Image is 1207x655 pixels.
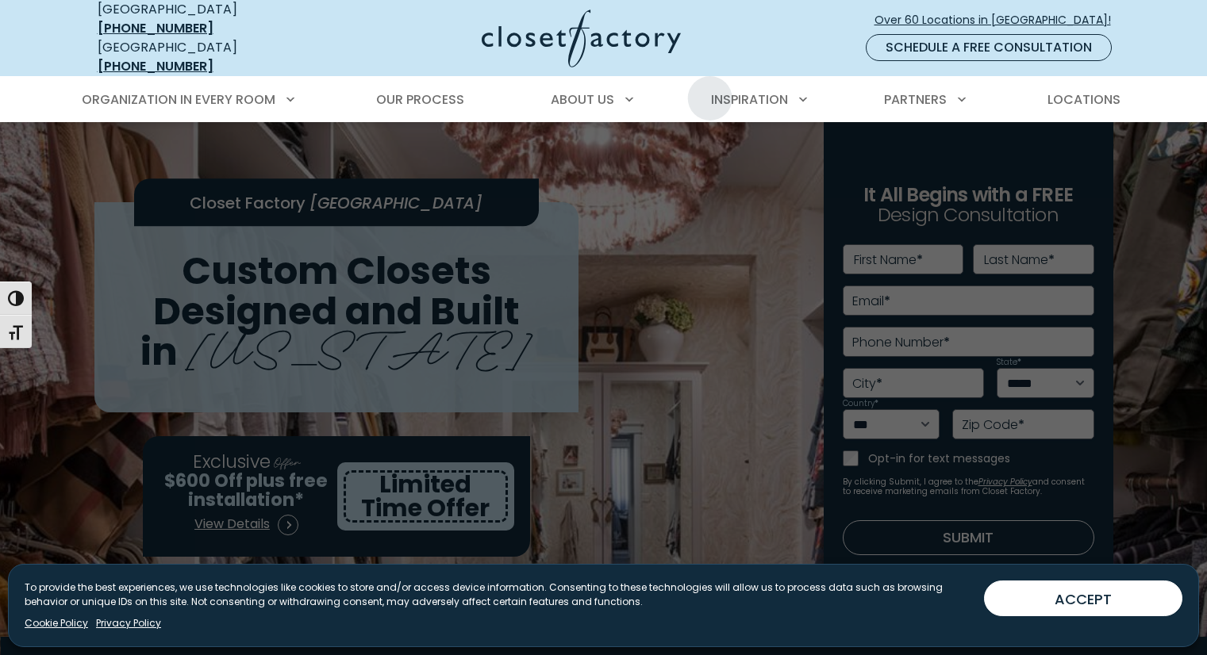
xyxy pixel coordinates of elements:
[376,90,464,109] span: Our Process
[96,616,161,630] a: Privacy Policy
[984,580,1182,616] button: ACCEPT
[874,12,1124,29] span: Over 60 Locations in [GEOGRAPHIC_DATA]!
[482,10,681,67] img: Closet Factory Logo
[711,90,788,109] span: Inspiration
[98,19,213,37] a: [PHONE_NUMBER]
[1047,90,1121,109] span: Locations
[82,90,275,109] span: Organization in Every Room
[25,580,971,609] p: To provide the best experiences, we use technologies like cookies to store and/or access device i...
[98,57,213,75] a: [PHONE_NUMBER]
[551,90,614,109] span: About Us
[866,34,1112,61] a: Schedule a Free Consultation
[25,616,88,630] a: Cookie Policy
[874,6,1124,34] a: Over 60 Locations in [GEOGRAPHIC_DATA]!
[98,38,328,76] div: [GEOGRAPHIC_DATA]
[884,90,947,109] span: Partners
[71,78,1137,122] nav: Primary Menu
